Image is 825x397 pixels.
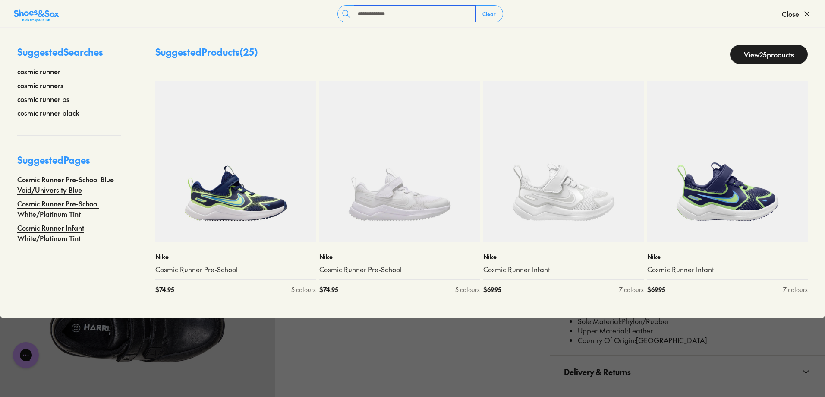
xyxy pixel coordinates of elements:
[647,252,808,261] p: Nike
[578,326,811,336] li: Leather
[782,9,799,19] span: Close
[17,198,121,219] a: Cosmic Runner Pre-School White/Platinum Tint
[647,285,665,294] span: $ 69.95
[14,7,59,21] a: Shoes &amp; Sox
[578,317,811,326] li: Phylon/Rubber
[783,285,808,294] div: 7 colours
[155,265,316,274] a: Cosmic Runner Pre-School
[17,80,63,90] a: cosmic runners
[578,335,636,345] span: Country Of Origin:
[17,174,121,195] a: Cosmic Runner Pre-School Blue Void/University Blue
[578,336,811,345] li: [GEOGRAPHIC_DATA]
[455,285,480,294] div: 5 colours
[647,265,808,274] a: Cosmic Runner Infant
[17,66,60,76] a: cosmic runner
[619,285,644,294] div: 7 colours
[155,45,258,64] p: Suggested Products
[155,285,174,294] span: $ 74.95
[564,359,631,384] span: Delivery & Returns
[291,285,316,294] div: 5 colours
[17,94,69,104] a: cosmic runner ps
[578,326,628,335] span: Upper Material:
[782,4,811,23] button: Close
[319,265,480,274] a: Cosmic Runner Pre-School
[730,45,808,64] a: View25products
[239,45,258,58] span: ( 25 )
[578,316,622,326] span: Sole Material:
[483,285,501,294] span: $ 69.95
[155,252,316,261] p: Nike
[319,252,480,261] p: Nike
[550,356,825,388] button: Delivery & Returns
[14,9,59,22] img: SNS_Logo_Responsive.svg
[483,265,644,274] a: Cosmic Runner Infant
[483,252,644,261] p: Nike
[475,6,503,22] button: Clear
[17,108,79,118] a: cosmic runner black
[9,339,43,371] iframe: Gorgias live chat messenger
[17,222,121,243] a: Cosmic Runner Infant White/Platinum Tint
[17,45,121,66] p: Suggested Searches
[17,153,121,174] p: Suggested Pages
[319,285,338,294] span: $ 74.95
